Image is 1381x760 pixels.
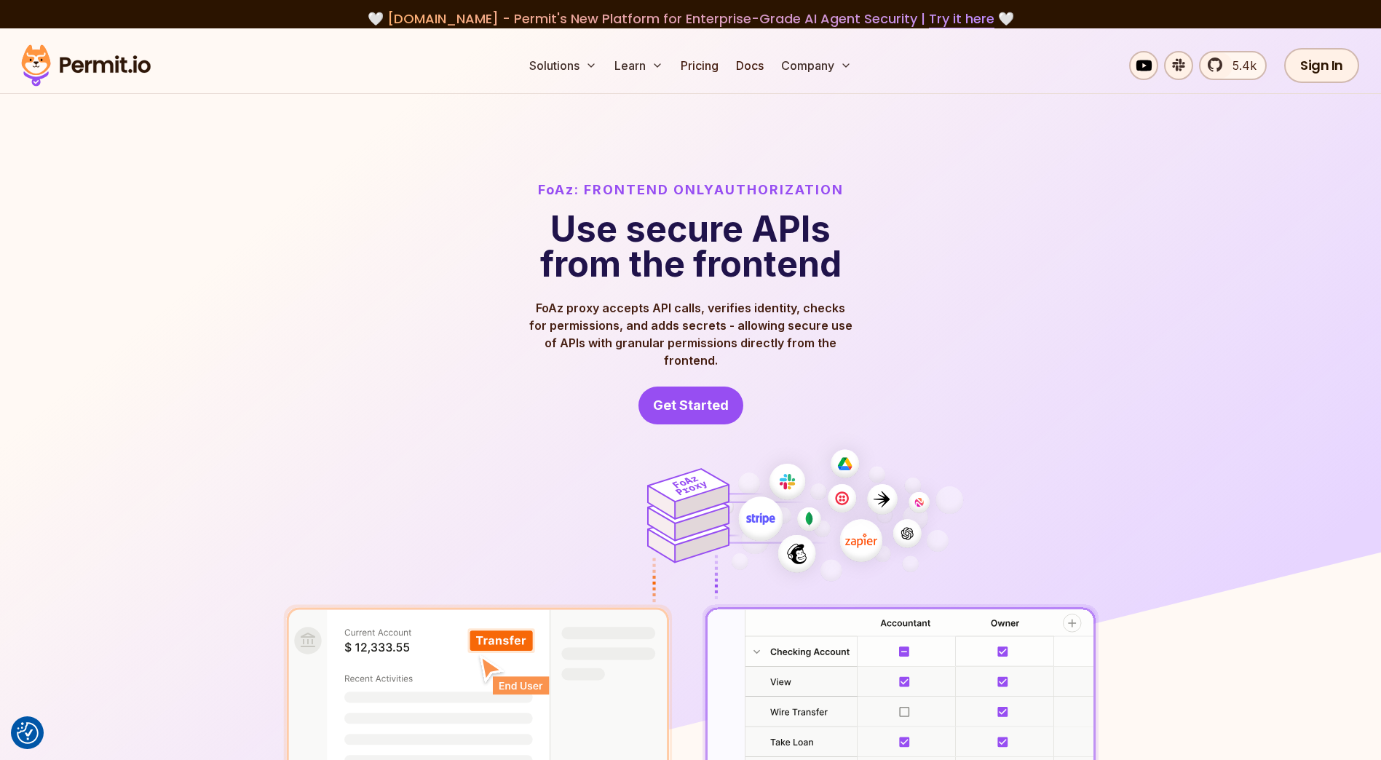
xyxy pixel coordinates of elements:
a: 5.4k [1199,51,1267,80]
p: FoAz proxy accepts API calls, verifies identity, checks for permissions, and adds secrets - allow... [528,299,854,369]
button: Solutions [523,51,603,80]
img: Permit logo [15,41,157,90]
span: [DOMAIN_NAME] - Permit's New Platform for Enterprise-Grade AI Agent Security | [387,9,994,28]
a: Get Started [638,387,743,424]
img: Revisit consent button [17,722,39,744]
a: Pricing [675,51,724,80]
button: Consent Preferences [17,722,39,744]
span: 5.4k [1224,57,1257,74]
a: Docs [730,51,769,80]
div: 🤍 🤍 [35,9,1346,29]
button: Company [775,51,858,80]
a: Sign In [1284,48,1359,83]
button: Learn [609,51,669,80]
span: Frontend Only Authorization [584,180,844,200]
a: Try it here [929,9,994,28]
h2: FoAz: [538,180,844,200]
h1: Use secure APIs from the frontend [538,212,844,282]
